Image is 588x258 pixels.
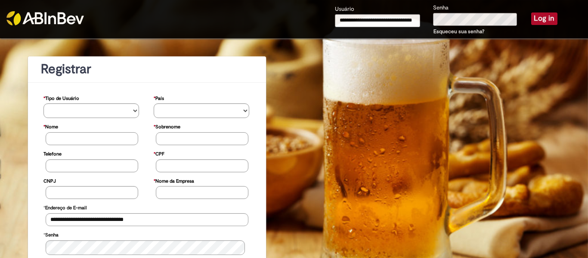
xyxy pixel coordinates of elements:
label: Senha [43,228,59,240]
label: Sobrenome [154,120,180,132]
h1: Registrar [41,62,253,76]
label: Nome [43,120,58,132]
label: Senha [433,4,449,12]
a: Esqueceu sua senha? [433,28,484,35]
label: Usuário [335,5,354,13]
label: País [154,91,164,104]
label: Endereço de E-mail [43,201,87,213]
img: ABInbev-white.png [6,11,84,25]
label: Nome da Empresa [154,174,194,187]
label: CPF [154,147,164,159]
button: Log in [531,12,557,25]
label: Tipo de Usuário [43,91,79,104]
label: Telefone [43,147,62,159]
label: CNPJ [43,174,56,187]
